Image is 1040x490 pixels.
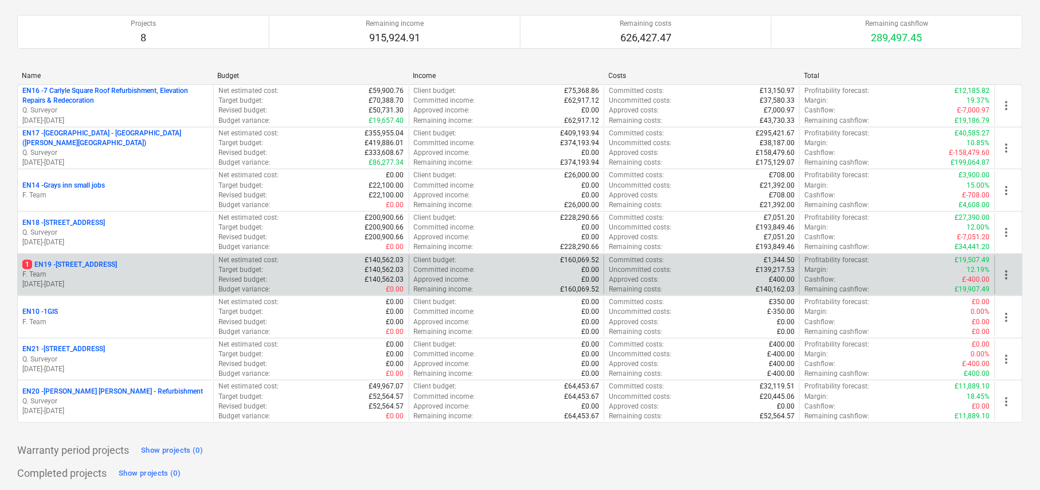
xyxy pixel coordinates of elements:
p: £0.00 [581,275,599,285]
p: £0.00 [581,297,599,307]
p: Revised budget : [218,275,267,285]
p: 15.00% [967,181,990,190]
p: £70,388.70 [369,96,404,106]
p: Revised budget : [218,402,267,411]
p: Approved income : [414,190,470,200]
div: Budget [217,72,404,80]
p: Remaining costs : [609,242,662,252]
p: £419,886.01 [365,138,404,148]
p: £7,051.20 [764,232,795,242]
p: Target budget : [218,265,263,275]
span: more_vert [1000,395,1014,409]
p: Net estimated cost : [218,255,279,265]
p: Cashflow : [804,106,835,115]
p: £0.00 [386,170,404,180]
p: £0.00 [581,223,599,232]
p: £228,290.66 [560,242,599,252]
p: Remaining cashflow : [804,158,869,168]
p: £12,185.82 [955,86,990,96]
p: Profitability forecast : [804,213,869,223]
div: EN18 -[STREET_ADDRESS]Q. Surveyor[DATE]-[DATE] [22,218,209,247]
p: Revised budget : [218,106,267,115]
div: EN16 -7 Carlyle Square Roof Refurbishment, Elevation Repairs & RedecorationQ. Surveyor[DATE]-[DATE] [22,86,209,126]
p: Approved costs : [609,232,659,242]
p: Target budget : [218,138,263,148]
p: Approved income : [414,148,470,158]
p: Budget variance : [218,200,270,210]
p: Profitability forecast : [804,255,869,265]
p: [DATE] - [DATE] [22,364,209,374]
p: Projects [131,19,156,29]
p: £52,564.57 [369,392,404,402]
p: Uncommitted costs : [609,138,671,148]
p: Remaining cashflow : [804,285,869,294]
p: £59,900.76 [369,86,404,96]
p: Profitability forecast : [804,297,869,307]
p: EN10 - 1GIS [22,307,58,317]
p: Remaining income : [414,369,474,379]
p: Cashflow : [804,190,835,200]
p: EN20 - [PERSON_NAME] [PERSON_NAME] - Refurbishment [22,387,203,396]
p: £350.00 [769,297,795,307]
p: Margin : [804,138,828,148]
p: £160,069.52 [560,255,599,265]
p: 10.85% [967,138,990,148]
p: Net estimated cost : [218,213,279,223]
p: Uncommitted costs : [609,349,671,359]
p: Remaining cashflow : [804,242,869,252]
p: [DATE] - [DATE] [22,279,209,289]
p: £22,100.00 [369,190,404,200]
p: £52,564.57 [369,402,404,411]
p: £200,900.66 [365,232,404,242]
p: 626,427.47 [620,31,672,45]
p: [DATE] - [DATE] [22,238,209,247]
p: £193,849.46 [756,242,795,252]
p: £26,000.00 [564,170,599,180]
p: 8 [131,31,156,45]
p: £140,562.03 [365,255,404,265]
p: EN16 - 7 Carlyle Square Roof Refurbishment, Elevation Repairs & Redecoration [22,86,209,106]
span: more_vert [1000,310,1014,324]
p: £0.00 [777,327,795,337]
p: £139,217.53 [756,265,795,275]
p: Committed costs : [609,86,664,96]
p: Revised budget : [218,148,267,158]
p: £140,162.03 [756,285,795,294]
div: EN20 -[PERSON_NAME] [PERSON_NAME] - RefurbishmentQ. Surveyor[DATE]-[DATE] [22,387,209,416]
p: Committed costs : [609,255,664,265]
p: Committed income : [414,138,475,148]
p: Remaining income : [414,158,474,168]
p: Committed income : [414,392,475,402]
p: Approved income : [414,232,470,242]
p: Committed costs : [609,297,664,307]
p: Approved costs : [609,317,659,327]
p: £62,917.12 [564,116,599,126]
p: 12.00% [967,223,990,232]
p: Committed costs : [609,340,664,349]
p: Committed costs : [609,129,664,138]
p: £708.00 [769,170,795,180]
p: Committed costs : [609,213,664,223]
p: £75,368.86 [564,86,599,96]
p: £64,453.67 [564,382,599,391]
div: 1EN19 -[STREET_ADDRESS]F. Team[DATE]-[DATE] [22,260,209,289]
p: £0.00 [581,148,599,158]
p: £-708.00 [963,190,990,200]
p: £-400.00 [963,275,990,285]
p: £3,900.00 [959,170,990,180]
p: £0.00 [581,340,599,349]
div: Show projects (0) [119,467,181,480]
p: Budget variance : [218,116,270,126]
p: £19,507.49 [955,255,990,265]
p: Remaining costs [620,19,672,29]
p: £34,441.20 [955,242,990,252]
p: Net estimated cost : [218,170,279,180]
div: EN17 -[GEOGRAPHIC_DATA] - [GEOGRAPHIC_DATA] ([PERSON_NAME][GEOGRAPHIC_DATA])Q. Surveyor[DATE]-[DATE] [22,129,209,168]
p: Cashflow : [804,317,835,327]
p: £0.00 [386,285,404,294]
p: £0.00 [581,369,599,379]
p: Client budget : [414,213,457,223]
p: £11,889.10 [955,382,990,391]
p: Revised budget : [218,190,267,200]
p: EN19 - [STREET_ADDRESS] [22,260,117,270]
